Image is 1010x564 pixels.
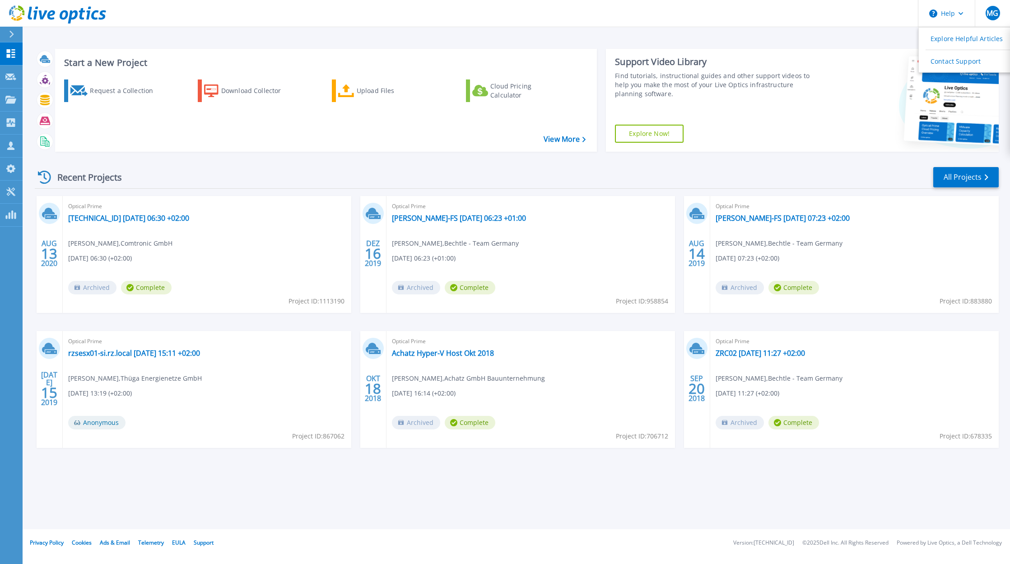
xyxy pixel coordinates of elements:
span: Anonymous [68,416,126,429]
a: EULA [172,539,186,546]
a: Ads & Email [100,539,130,546]
div: Request a Collection [90,82,162,100]
span: [DATE] 06:30 (+02:00) [68,253,132,263]
span: [PERSON_NAME] , Bechtle - Team Germany [392,238,519,248]
span: [PERSON_NAME] , Achatz GmbH Bauunternehmung [392,373,545,383]
a: [TECHNICAL_ID] [DATE] 06:30 +02:00 [68,214,189,223]
span: Archived [716,281,764,294]
a: All Projects [933,167,999,187]
span: Complete [445,281,495,294]
span: Optical Prime [392,336,670,346]
li: © 2025 Dell Inc. All Rights Reserved [802,540,889,546]
a: Privacy Policy [30,539,64,546]
span: Project ID: 958854 [616,296,668,306]
a: [PERSON_NAME]-FS [DATE] 06:23 +01:00 [392,214,526,223]
span: 14 [689,250,705,257]
a: Explore Now! [615,125,684,143]
span: 13 [41,250,57,257]
a: Download Collector [198,79,298,102]
span: Project ID: 1113190 [289,296,344,306]
span: [DATE] 13:19 (+02:00) [68,388,132,398]
div: Support Video Library [615,56,817,68]
span: Optical Prime [716,336,993,346]
span: [PERSON_NAME] , Comtronic GmbH [68,238,172,248]
span: Archived [716,416,764,429]
a: rzsesx01-si.rz.local [DATE] 15:11 +02:00 [68,349,200,358]
span: 20 [689,385,705,392]
span: 16 [365,250,381,257]
a: [PERSON_NAME]-FS [DATE] 07:23 +02:00 [716,214,850,223]
span: Archived [68,281,116,294]
span: Project ID: 883880 [940,296,992,306]
span: 18 [365,385,381,392]
a: Cloud Pricing Calculator [466,79,567,102]
span: Optical Prime [68,336,346,346]
a: ZRC02 [DATE] 11:27 +02:00 [716,349,805,358]
span: Project ID: 706712 [616,431,668,441]
span: [PERSON_NAME] , Bechtle - Team Germany [716,238,842,248]
span: Optical Prime [716,201,993,211]
div: DEZ 2019 [364,237,382,270]
div: AUG 2019 [688,237,705,270]
a: View More [544,135,586,144]
a: Support [194,539,214,546]
li: Version: [TECHNICAL_ID] [733,540,794,546]
li: Powered by Live Optics, a Dell Technology [897,540,1002,546]
span: [DATE] 16:14 (+02:00) [392,388,456,398]
span: Optical Prime [68,201,346,211]
div: Recent Projects [35,166,134,188]
span: Complete [121,281,172,294]
div: [DATE] 2019 [41,372,58,405]
span: Complete [768,281,819,294]
span: [DATE] 06:23 (+01:00) [392,253,456,263]
span: [PERSON_NAME] , Thüga Energienetze GmbH [68,373,202,383]
div: OKT 2018 [364,372,382,405]
span: Optical Prime [392,201,670,211]
div: SEP 2018 [688,372,705,405]
a: Telemetry [138,539,164,546]
span: [DATE] 07:23 (+02:00) [716,253,779,263]
span: Complete [445,416,495,429]
span: Project ID: 867062 [292,431,344,441]
span: Archived [392,416,440,429]
span: [DATE] 11:27 (+02:00) [716,388,779,398]
a: Request a Collection [64,79,165,102]
div: Find tutorials, instructional guides and other support videos to help you make the most of your L... [615,71,817,98]
span: Project ID: 678335 [940,431,992,441]
div: Cloud Pricing Calculator [490,82,563,100]
span: MG [987,9,998,17]
span: 15 [41,389,57,396]
span: [PERSON_NAME] , Bechtle - Team Germany [716,373,842,383]
a: Achatz Hyper-V Host Okt 2018 [392,349,494,358]
span: Complete [768,416,819,429]
span: Archived [392,281,440,294]
a: Cookies [72,539,92,546]
div: Download Collector [221,82,293,100]
h3: Start a New Project [64,58,585,68]
div: AUG 2020 [41,237,58,270]
div: Upload Files [357,82,429,100]
a: Upload Files [332,79,433,102]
